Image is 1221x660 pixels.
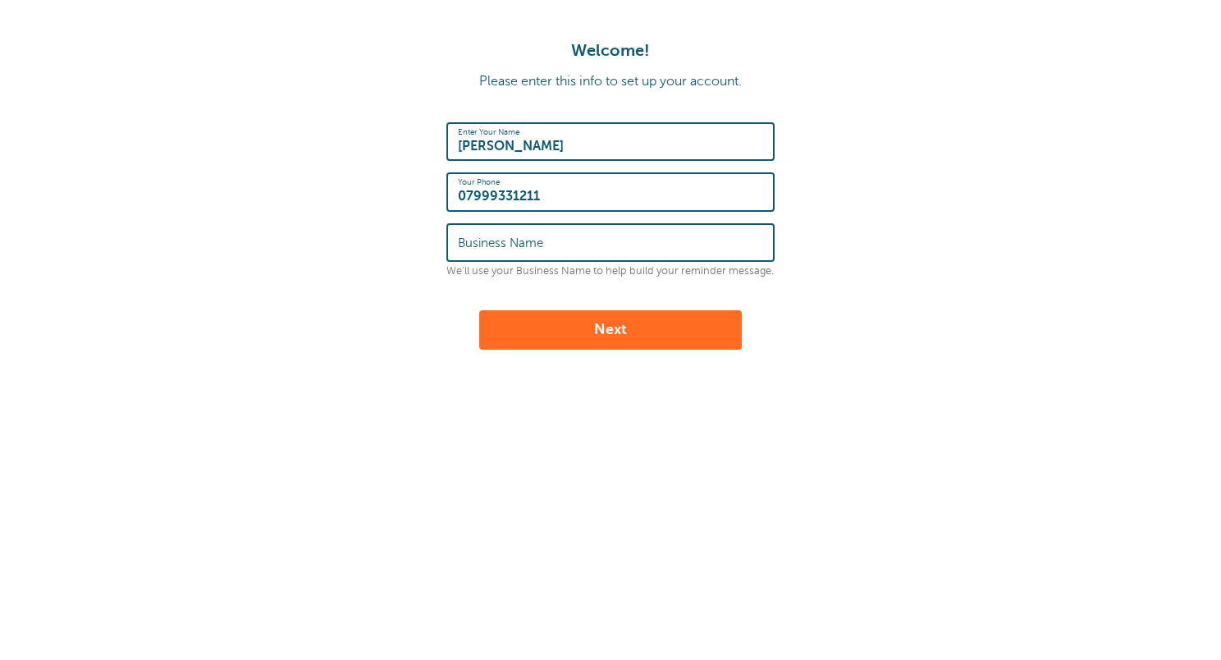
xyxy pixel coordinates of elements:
[458,127,519,137] label: Enter Your Name
[16,41,1205,61] h1: Welcome!
[16,74,1205,89] p: Please enter this info to set up your account.
[458,177,500,187] label: Your Phone
[458,236,543,250] label: Business Name
[446,265,775,277] p: We'll use your Business Name to help build your reminder message.
[479,310,742,350] button: Next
